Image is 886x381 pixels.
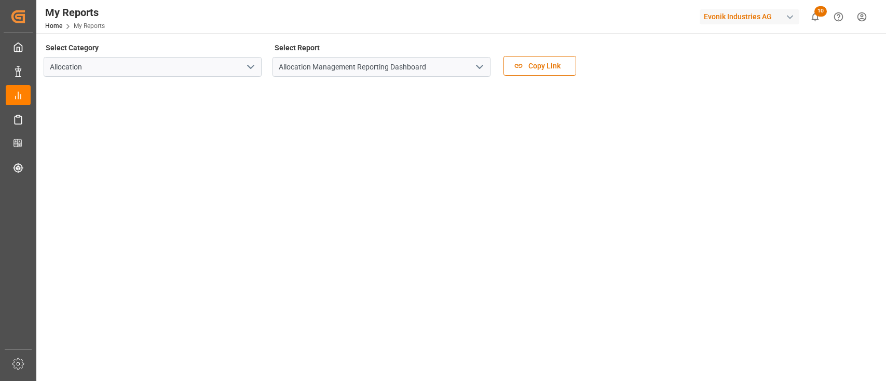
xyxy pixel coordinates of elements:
span: Copy Link [523,61,566,72]
a: Home [45,22,62,30]
label: Select Category [44,40,100,55]
div: My Reports [45,5,105,20]
span: 10 [814,6,827,17]
button: open menu [242,59,258,75]
button: Copy Link [503,56,576,76]
input: Type to search/select [272,57,490,77]
input: Type to search/select [44,57,262,77]
button: Help Center [827,5,850,29]
button: show 10 new notifications [803,5,827,29]
button: Evonik Industries AG [700,7,803,26]
label: Select Report [272,40,321,55]
div: Evonik Industries AG [700,9,799,24]
button: open menu [471,59,487,75]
